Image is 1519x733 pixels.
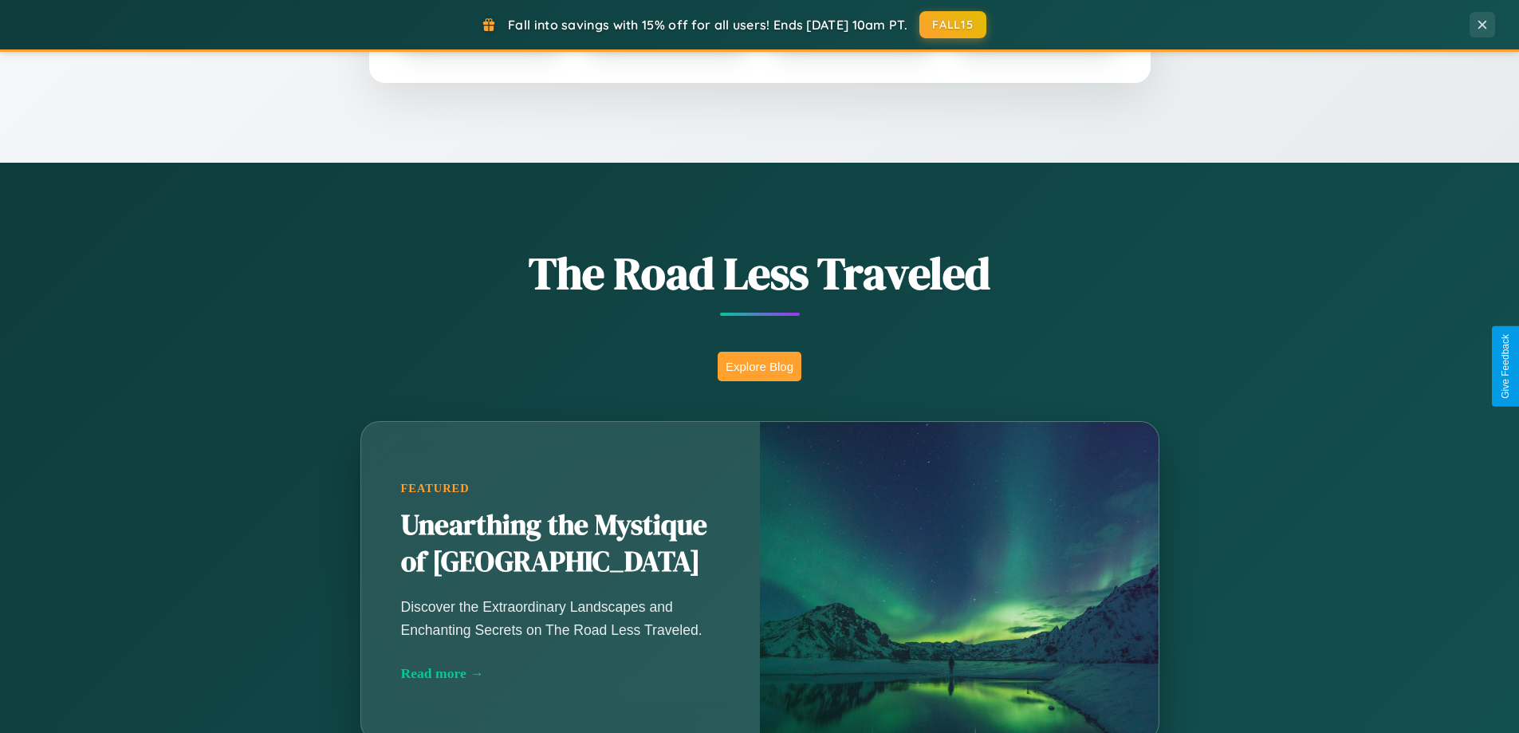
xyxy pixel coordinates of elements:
div: Give Feedback [1500,334,1511,399]
span: Fall into savings with 15% off for all users! Ends [DATE] 10am PT. [508,17,907,33]
p: Discover the Extraordinary Landscapes and Enchanting Secrets on The Road Less Traveled. [401,596,720,640]
h2: Unearthing the Mystique of [GEOGRAPHIC_DATA] [401,507,720,581]
button: FALL15 [919,11,986,38]
button: Explore Blog [718,352,801,381]
div: Featured [401,482,720,495]
h1: The Road Less Traveled [281,242,1238,304]
div: Read more → [401,665,720,682]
